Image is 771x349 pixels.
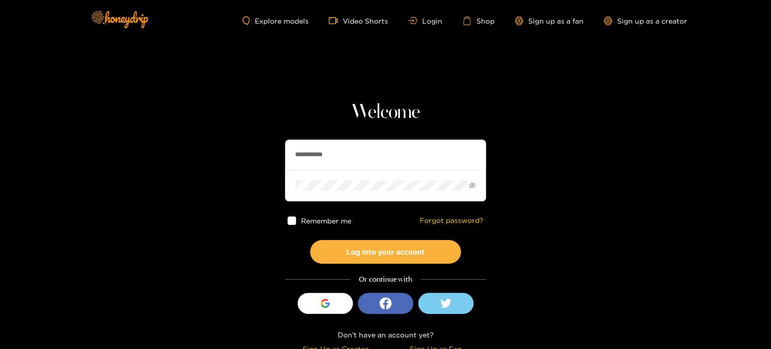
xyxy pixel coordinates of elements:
[242,17,309,25] a: Explore models
[329,16,343,25] span: video-camera
[408,17,442,25] a: Login
[301,217,351,224] span: Remember me
[329,16,388,25] a: Video Shorts
[285,274,486,285] div: Or continue with
[604,17,687,25] a: Sign up as a creator
[420,216,484,225] a: Forgot password?
[285,329,486,340] div: Don't have an account yet?
[310,240,461,264] button: Log into your account
[285,100,486,125] h1: Welcome
[462,16,495,25] a: Shop
[515,17,584,25] a: Sign up as a fan
[469,182,475,189] span: eye-invisible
